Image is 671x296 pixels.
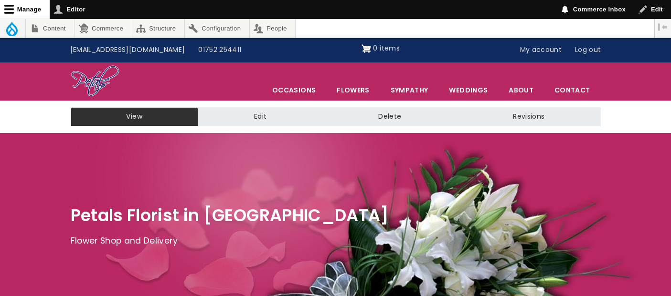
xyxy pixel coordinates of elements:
span: Petals Florist in [GEOGRAPHIC_DATA] [71,204,389,227]
a: Configuration [185,19,249,38]
img: Home [71,65,120,98]
a: [EMAIL_ADDRESS][DOMAIN_NAME] [64,41,192,59]
p: Flower Shop and Delivery [71,234,601,248]
a: Contact [544,80,600,100]
a: Structure [132,19,184,38]
a: Delete [322,107,457,126]
a: Sympathy [381,80,438,100]
a: Revisions [457,107,600,126]
a: Log out [568,41,607,59]
a: 01752 254411 [192,41,248,59]
a: Shopping cart 0 items [362,41,400,56]
a: About [499,80,543,100]
a: View [71,107,198,126]
a: People [250,19,296,38]
a: Content [26,19,74,38]
a: Flowers [327,80,379,100]
a: My account [513,41,569,59]
span: Occasions [262,80,326,100]
img: Shopping cart [362,41,371,56]
a: Edit [198,107,322,126]
a: Commerce [75,19,131,38]
nav: Tabs [64,107,608,126]
button: Vertical orientation [655,19,671,35]
span: Weddings [439,80,498,100]
span: 0 items [373,43,399,53]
